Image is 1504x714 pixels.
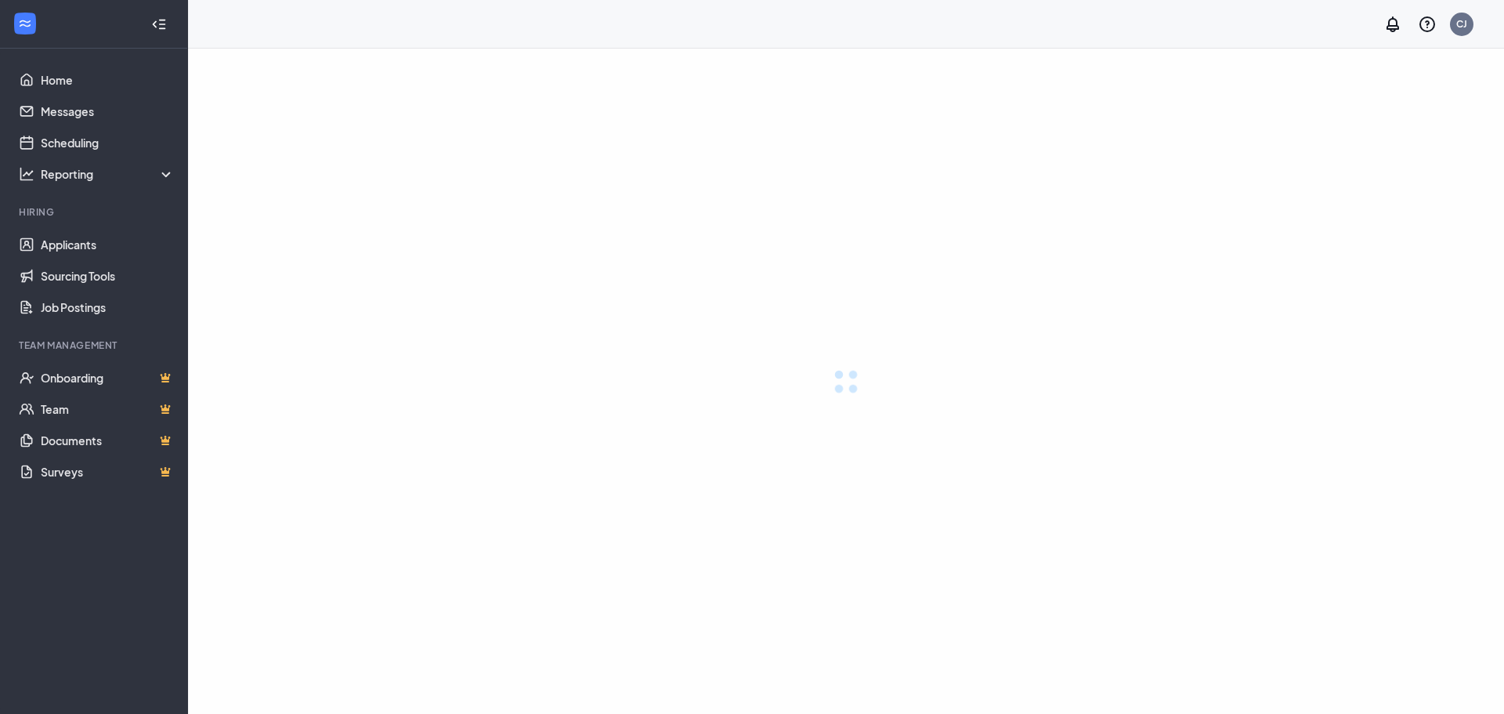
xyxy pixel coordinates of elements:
[41,127,175,158] a: Scheduling
[41,456,175,487] a: SurveysCrown
[41,393,175,425] a: TeamCrown
[17,16,33,31] svg: WorkstreamLogo
[1383,15,1402,34] svg: Notifications
[19,205,172,219] div: Hiring
[151,16,167,32] svg: Collapse
[1418,15,1437,34] svg: QuestionInfo
[1456,17,1467,31] div: CJ
[19,166,34,182] svg: Analysis
[19,339,172,352] div: Team Management
[41,425,175,456] a: DocumentsCrown
[41,64,175,96] a: Home
[41,260,175,292] a: Sourcing Tools
[41,96,175,127] a: Messages
[41,292,175,323] a: Job Postings
[41,166,175,182] div: Reporting
[41,362,175,393] a: OnboardingCrown
[41,229,175,260] a: Applicants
